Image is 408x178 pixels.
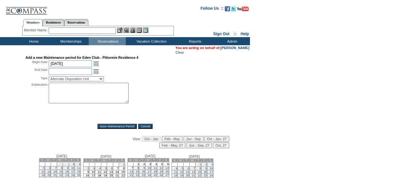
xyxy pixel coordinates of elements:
a: 5 [105,167,107,170]
a: 22 [59,173,63,177]
a: 1 [123,163,124,166]
td: S [127,158,133,162]
td: S [172,159,177,162]
a: 18 [77,170,80,173]
a: 22 [198,174,201,177]
a: 15 [198,170,201,173]
td: F [157,158,163,162]
td: M [177,159,183,162]
input: Jun - Sep, 27 [186,142,212,148]
a: 20 [165,170,169,173]
td: 20 [107,174,113,177]
span: [DATE] [101,154,112,158]
a: Reservations [64,19,88,26]
a: 7 [194,167,195,170]
td: Admin [213,37,250,45]
a: 14 [192,170,195,173]
a: 6 [188,167,189,170]
input: Cancel [138,124,153,129]
a: 19 [160,170,163,173]
td: Reservations [89,37,126,45]
td: T [184,159,189,162]
td: M [89,159,95,162]
a: [PERSON_NAME] [221,46,249,50]
td: 21 [113,174,119,177]
td: 19 [101,174,107,177]
a: 19 [180,174,183,177]
input: Oct - Jan [142,136,161,142]
div: Member Name: [24,27,49,33]
a: 12 [42,170,45,173]
td: Follow Us :: [201,5,224,13]
a: Open the calendar popup. [93,60,100,67]
td: 2 [63,162,69,166]
td: 9 [83,170,89,174]
a: 15 [59,170,63,173]
a: 9 [144,166,145,170]
td: 8 [119,167,125,170]
a: 21 [53,173,56,177]
a: 16 [142,170,145,173]
img: b_edit.gif [117,27,123,33]
a: 23 [142,173,145,177]
td: S [83,159,89,162]
div: End Date: [25,68,48,75]
a: 15 [136,170,139,173]
a: 2 [205,163,207,166]
a: 13 [165,166,169,170]
td: S [163,158,169,162]
td: Memberships [52,37,89,45]
span: :: [234,32,236,36]
a: 4 [176,167,177,170]
td: T [95,159,101,162]
a: Members [23,19,43,26]
td: M [45,158,51,162]
td: Vacation Collection [126,37,176,45]
a: 25 [154,173,157,177]
a: 24 [71,173,75,177]
a: 8 [199,167,201,170]
a: 16 [65,170,68,173]
span: [DATE] [56,154,67,158]
div: Begin Date: [25,60,48,67]
td: 11 [95,170,101,174]
td: 17 [89,174,95,177]
a: 21 [130,173,133,177]
a: 17 [148,170,151,173]
a: 8 [61,166,63,170]
td: Home [15,37,52,45]
a: Open the calendar popup. [93,68,100,75]
td: T [107,159,113,162]
input: Jun - Sep [184,136,204,142]
a: 10 [71,166,75,170]
span: [DATE] [189,154,200,158]
td: 15 [119,170,125,174]
img: Become our fan on Facebook [225,6,230,11]
img: View [124,27,129,33]
td: S [119,159,125,162]
a: 19 [42,173,45,177]
a: 4 [79,162,80,166]
a: 13 [47,170,51,173]
a: Subscribe to our YouTube Channel [237,8,249,12]
a: Help [241,32,249,36]
input: Save Maintenance Period [97,124,137,129]
span: View: [133,137,141,141]
td: Reports [176,37,213,45]
a: 2 [87,167,89,170]
a: 10 [148,166,151,170]
td: T [151,158,157,162]
a: Residences [43,19,64,26]
input: Feb - May [162,136,183,142]
span: You are acting on behalf of: [175,46,249,50]
a: 7 [55,166,57,170]
a: 3 [93,167,95,170]
a: 5 [43,166,45,170]
td: 2 [139,162,145,166]
td: 5 [157,162,163,166]
a: 8 [137,166,139,170]
div: Type: [25,76,48,81]
a: 12 [180,170,183,173]
a: 26 [160,173,163,177]
td: T [63,158,69,162]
